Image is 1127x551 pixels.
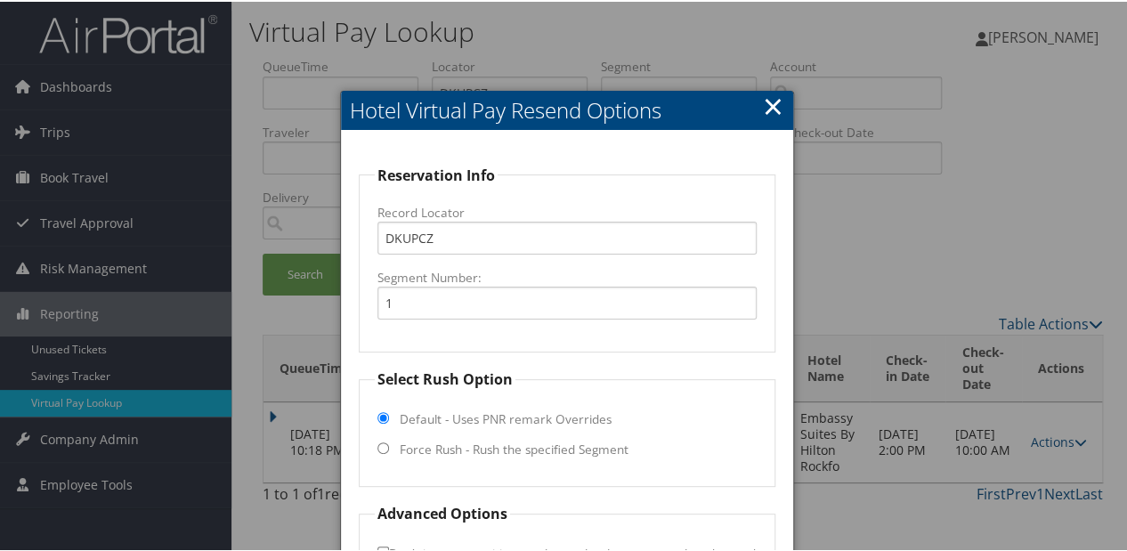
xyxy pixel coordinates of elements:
[763,86,783,122] a: Close
[375,367,515,388] legend: Select Rush Option
[375,163,498,184] legend: Reservation Info
[341,89,793,128] h2: Hotel Virtual Pay Resend Options
[375,501,510,523] legend: Advanced Options
[377,202,757,220] label: Record Locator
[400,439,628,457] label: Force Rush - Rush the specified Segment
[377,267,757,285] label: Segment Number:
[400,409,612,426] label: Default - Uses PNR remark Overrides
